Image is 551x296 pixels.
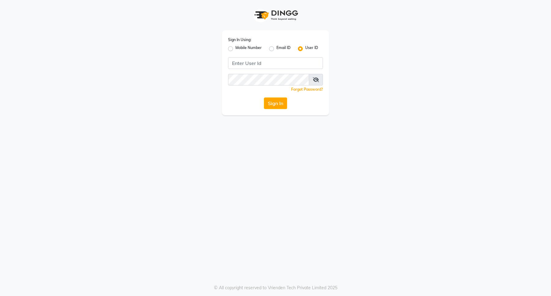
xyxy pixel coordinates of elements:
label: Mobile Number [235,45,262,52]
button: Sign In [264,97,287,109]
input: Username [228,57,323,69]
label: Sign In Using: [228,37,251,43]
label: User ID [305,45,318,52]
a: Forgot Password? [291,87,323,92]
input: Username [228,74,309,85]
label: Email ID [276,45,290,52]
img: logo1.svg [251,6,300,24]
